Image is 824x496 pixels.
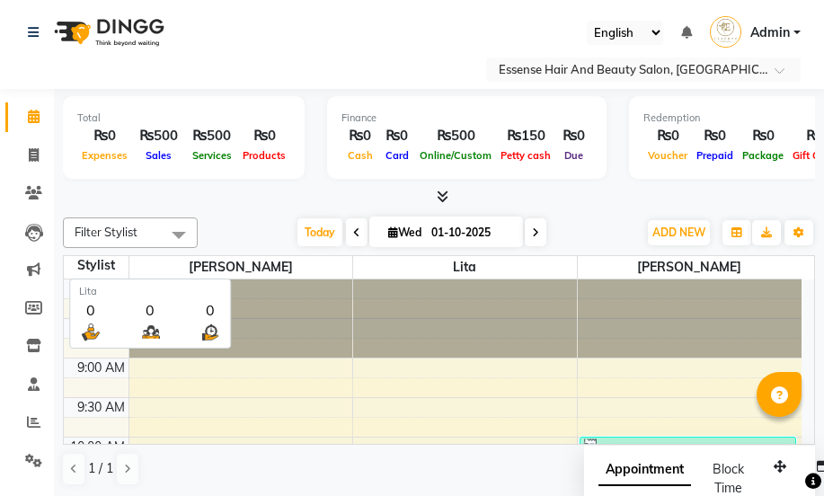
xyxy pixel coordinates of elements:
span: 1 / 1 [88,459,113,478]
img: wait_time.png [199,320,221,342]
div: ₨0 [555,126,592,146]
span: Expenses [77,149,132,162]
span: Today [297,218,342,246]
span: [PERSON_NAME] [129,256,353,279]
span: Prepaid [692,149,738,162]
div: 0 [79,298,102,320]
div: ₨0 [238,126,290,146]
span: Products [238,149,290,162]
span: Wed [384,226,426,239]
div: 10:00 AM [66,438,128,456]
iframe: chat widget [749,424,806,478]
span: Block Time [713,461,744,496]
div: ₨0 [378,126,415,146]
span: Sales [141,149,176,162]
div: 0 [139,298,162,320]
span: Admin [750,23,790,42]
span: Appointment [598,454,691,486]
span: Voucher [643,149,692,162]
span: Due [560,149,588,162]
button: ADD NEW [648,220,710,245]
div: 9:00 AM [74,359,128,377]
div: ₨500 [132,126,185,146]
span: Lita [353,256,577,279]
div: Finance [341,111,592,126]
span: [PERSON_NAME] [578,256,802,279]
div: ₨150 [496,126,555,146]
img: logo [46,7,169,58]
span: Services [188,149,236,162]
span: Petty cash [496,149,555,162]
input: 2025-10-01 [426,219,516,246]
span: Cash [343,149,377,162]
div: 9:30 AM [74,398,128,417]
span: Filter Stylist [75,225,137,239]
span: Card [381,149,413,162]
span: Online/Custom [415,149,496,162]
div: ₨0 [643,126,692,146]
div: ₨0 [738,126,788,146]
div: ₨500 [415,126,496,146]
div: Lita [79,284,221,299]
span: Package [738,149,788,162]
div: 0 [199,298,221,320]
div: ₨0 [77,126,132,146]
div: ₨0 [341,126,378,146]
div: ₨500 [185,126,238,146]
div: ₨0 [692,126,738,146]
span: ADD NEW [652,226,705,239]
img: Admin [710,16,741,48]
div: Stylist [64,256,128,275]
img: serve.png [79,320,102,342]
img: queue.png [139,320,162,342]
div: Total [77,111,290,126]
